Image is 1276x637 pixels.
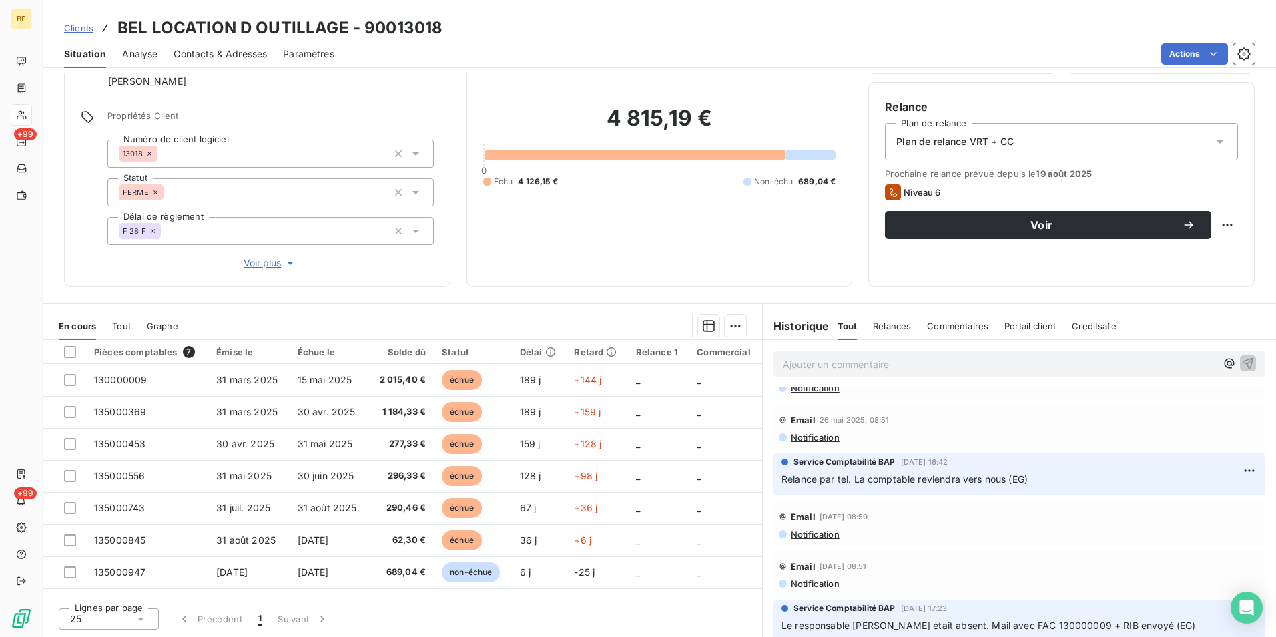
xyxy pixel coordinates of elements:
span: Email [791,511,816,522]
span: _ [636,470,640,481]
span: 1 184,33 € [376,405,426,419]
span: [DATE] 08:50 [820,513,868,521]
span: Voir plus [244,256,297,270]
span: 290,46 € [376,501,426,515]
span: 159 j [520,438,541,449]
div: Statut [442,347,504,357]
span: 0 [481,165,487,176]
span: +144 j [574,374,601,385]
img: Logo LeanPay [11,608,32,629]
h6: Relance [885,99,1238,115]
span: Paramètres [283,47,334,61]
span: 130000009 [94,374,147,385]
span: FERME [123,188,149,196]
span: _ [697,438,701,449]
span: Commentaires [927,321,988,331]
span: 4 126,15 € [518,176,558,188]
span: 135000556 [94,470,145,481]
span: +98 j [574,470,597,481]
span: [DATE] [298,534,329,546]
span: Creditsafe [1072,321,1116,331]
span: 26 mai 2025, 08:51 [820,416,890,424]
span: 128 j [520,470,541,481]
span: échue [442,434,482,454]
span: Service Comptabilité BAP [793,456,896,468]
span: 31 mai 2025 [216,470,272,481]
span: 13018 [123,150,143,158]
span: 135000369 [94,406,146,417]
div: Open Intercom Messenger [1231,592,1263,624]
span: Service Comptabilité BAP [793,602,896,614]
span: Email [791,561,816,572]
span: [DATE] 16:42 [901,458,948,466]
span: 189 j [520,374,541,385]
span: Analyse [122,47,157,61]
span: Tout [838,321,858,331]
span: échue [442,498,482,518]
h6: Historique [763,318,830,334]
span: Le responsable [PERSON_NAME] était absent. Mail avec FAC 130000009 + RIB envoyé (EG) [781,620,1196,631]
span: 31 mars 2025 [216,406,278,417]
span: [DATE] 08:51 [820,562,867,570]
span: Non-échu [754,176,793,188]
div: BF [11,8,32,29]
span: 31 mai 2025 [298,438,353,449]
span: Échu [494,176,513,188]
span: 296,33 € [376,469,426,483]
span: [DATE] [298,566,329,578]
span: 30 juin 2025 [298,470,354,481]
div: Pièces comptables [94,346,200,358]
span: _ [697,566,701,578]
span: _ [697,534,701,546]
span: Clients [64,23,93,33]
span: Voir [901,220,1182,230]
div: Relance 1 [636,347,681,357]
span: 6 j [520,566,531,578]
button: Voir [885,211,1211,239]
span: 19 août 2025 [1036,168,1092,179]
span: Tout [112,321,131,331]
span: Relances [873,321,911,331]
span: 62,30 € [376,534,426,547]
span: Contacts & Adresses [174,47,267,61]
span: Relance par tel. La comptable reviendra vers nous (EG) [781,473,1028,485]
span: 15 mai 2025 [298,374,352,385]
span: _ [697,406,701,417]
h2: 4 815,19 € [483,105,836,145]
button: Précédent [170,605,250,633]
span: +36 j [574,502,597,513]
span: 1 [258,612,262,626]
span: +128 j [574,438,601,449]
button: Suivant [270,605,337,633]
span: Notification [789,432,840,443]
span: +6 j [574,534,591,546]
span: Graphe [147,321,178,331]
div: Émise le [216,347,281,357]
span: 36 j [520,534,537,546]
span: F 28 F [123,227,146,235]
span: _ [636,566,640,578]
div: Commercial [697,347,754,357]
span: 135000845 [94,534,145,546]
span: Plan de relance VRT + CC [896,135,1014,148]
span: -25 j [574,566,595,578]
a: Clients [64,21,93,35]
span: [DATE] 17:23 [901,604,948,612]
span: 135000453 [94,438,145,449]
div: Délai [520,347,559,357]
span: 2 015,40 € [376,373,426,387]
span: +99 [14,128,37,140]
span: 31 août 2025 [298,502,357,513]
span: _ [636,502,640,513]
div: Retard [574,347,619,357]
span: 30 avr. 2025 [298,406,356,417]
span: échue [442,402,482,422]
span: _ [636,534,640,546]
button: Actions [1161,43,1228,65]
button: 1 [250,605,270,633]
span: _ [697,470,701,481]
span: _ [636,406,640,417]
h3: BEL LOCATION D OUTILLAGE - 90013018 [117,16,442,40]
span: En cours [59,321,96,331]
span: [DATE] [216,566,248,578]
